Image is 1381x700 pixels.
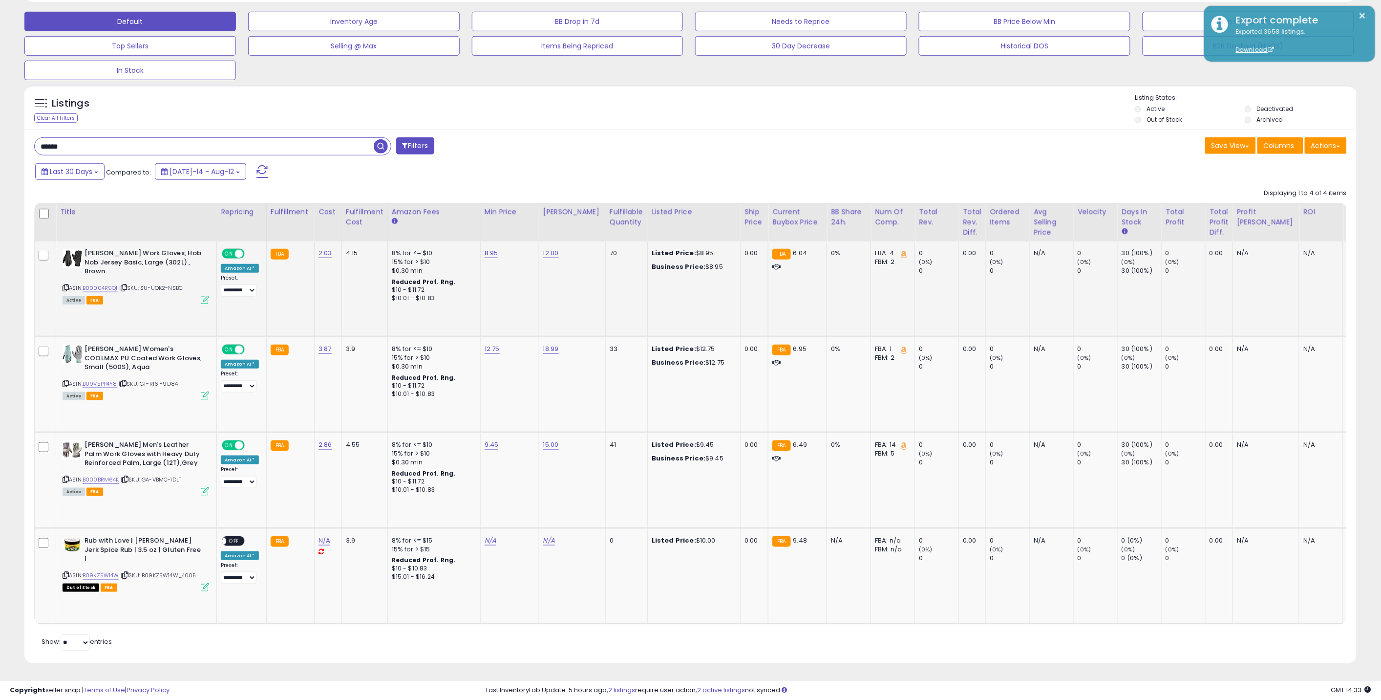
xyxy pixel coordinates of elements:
[652,440,696,449] b: Listed Price:
[608,685,635,695] a: 2 listings
[1166,249,1205,258] div: 0
[485,440,499,450] a: 9.45
[919,362,958,371] div: 0
[392,258,473,266] div: 15% for > $10
[1122,554,1161,563] div: 0 (0%)
[919,345,958,353] div: 0
[875,449,907,458] div: FBM: 5
[1078,536,1117,545] div: 0
[1078,258,1091,266] small: (0%)
[919,450,933,458] small: (0%)
[1210,536,1225,545] div: 0.00
[1078,450,1091,458] small: (0%)
[392,249,473,258] div: 8% for <= $10
[1166,536,1205,545] div: 0
[793,248,807,258] span: 6.04
[963,249,978,258] div: 0.00
[1359,10,1367,22] button: ×
[919,249,958,258] div: 0
[990,546,1003,553] small: (0%)
[1122,362,1161,371] div: 30 (100%)
[86,488,103,496] span: FBA
[319,536,330,546] a: N/A
[990,554,1029,563] div: 0
[1229,13,1368,27] div: Export complete
[1143,12,1354,31] button: Non Competitive
[990,249,1029,258] div: 0
[875,258,907,266] div: FBM: 2
[319,344,332,354] a: 3.87
[610,249,640,258] div: 70
[990,345,1029,353] div: 0
[990,207,1025,227] div: Ordered Items
[346,207,383,227] div: Fulfillment Cost
[226,537,242,546] span: OFF
[652,454,705,463] b: Business Price:
[919,536,958,545] div: 0
[990,536,1029,545] div: 0
[1147,115,1182,124] label: Out of Stock
[990,266,1029,275] div: 0
[793,344,807,353] span: 6.95
[963,536,978,545] div: 0.00
[63,440,209,495] div: ASIN:
[392,266,473,275] div: $0.30 min
[695,36,907,56] button: 30 Day Decrease
[875,545,907,554] div: FBM: n/a
[695,12,907,31] button: Needs to Reprice
[1166,266,1205,275] div: 0
[919,12,1130,31] button: BB Price Below Min
[1264,141,1295,151] span: Columns
[1303,536,1336,545] div: N/A
[84,685,125,695] a: Terms of Use
[392,478,473,486] div: $10 - $11.72
[610,536,640,545] div: 0
[963,207,981,238] div: Total Rev. Diff.
[772,207,823,227] div: Current Buybox Price
[1078,554,1117,563] div: 0
[1166,258,1179,266] small: (0%)
[652,262,733,271] div: $8.95
[346,536,380,545] div: 3.9
[83,380,117,388] a: B09V5PP4Y8
[1166,362,1205,371] div: 0
[392,536,473,545] div: 8% for <= $15
[744,440,761,449] div: 0.00
[875,249,907,258] div: FBA: 4
[221,371,259,393] div: Preset:
[1034,536,1066,545] div: N/A
[10,686,170,695] div: seller snap | |
[106,168,151,177] span: Compared to:
[1237,536,1292,545] div: N/A
[1303,345,1336,353] div: N/A
[392,449,473,458] div: 15% for > $10
[652,536,733,545] div: $10.00
[1147,105,1165,113] label: Active
[875,440,907,449] div: FBA: 14
[101,584,117,592] span: FBA
[24,61,236,80] button: In Stock
[1237,207,1295,227] div: Profit [PERSON_NAME]
[223,250,235,258] span: ON
[1166,354,1179,362] small: (0%)
[392,362,473,371] div: $0.30 min
[392,373,456,382] b: Reduced Prof. Rng.
[1122,440,1161,449] div: 30 (100%)
[392,390,473,398] div: $10.01 - $10.83
[271,440,289,451] small: FBA
[990,450,1003,458] small: (0%)
[919,440,958,449] div: 0
[119,380,178,388] span: | SKU: GT-RI61-9D84
[63,345,209,399] div: ASIN:
[1078,354,1091,362] small: (0%)
[919,546,933,553] small: (0%)
[652,207,736,217] div: Listed Price
[155,163,246,180] button: [DATE]-14 - Aug-12
[221,360,259,369] div: Amazon AI *
[990,362,1029,371] div: 0
[127,685,170,695] a: Privacy Policy
[24,36,236,56] button: Top Sellers
[346,440,380,449] div: 4.55
[63,345,82,364] img: 41Y8CG08nTL._SL40_.jpg
[919,266,958,275] div: 0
